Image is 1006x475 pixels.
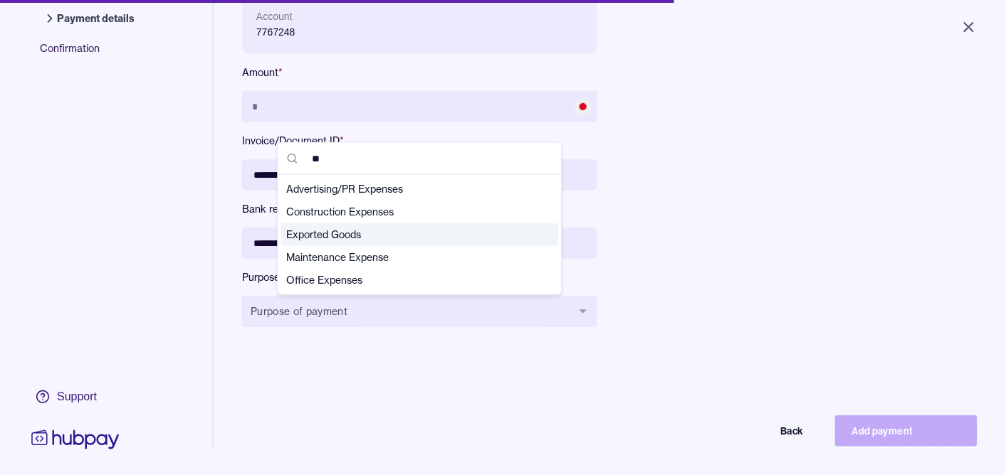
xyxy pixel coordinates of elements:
div: Support [57,389,97,405]
p: Account [256,9,583,24]
label: Invoice/Document ID [242,134,597,148]
p: 7767248 [256,24,583,40]
span: Office Expenses [286,273,535,287]
label: Purpose of payment [242,270,597,284]
label: Bank reference [242,202,597,216]
button: Purpose of payment [242,296,597,327]
a: Support [28,382,122,412]
span: Advertising/PR Expenses [286,182,535,196]
span: Maintenance Expense [286,250,535,265]
button: Back [678,415,821,447]
span: Payment details [57,11,140,26]
span: Construction Expenses [286,205,535,219]
span: Exported Goods [286,228,535,242]
button: Close [943,11,995,43]
label: Amount [242,65,597,80]
span: Confirmation [40,41,154,67]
